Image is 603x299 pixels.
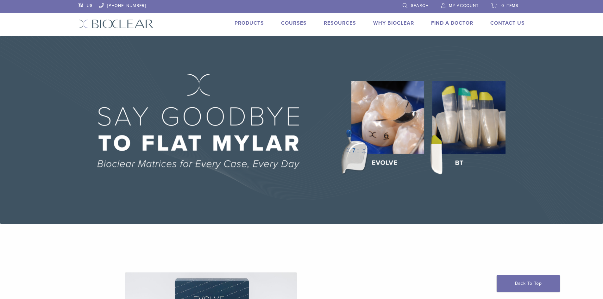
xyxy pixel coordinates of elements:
[373,20,414,26] a: Why Bioclear
[235,20,264,26] a: Products
[281,20,307,26] a: Courses
[411,3,429,8] span: Search
[431,20,473,26] a: Find A Doctor
[79,19,154,28] img: Bioclear
[449,3,479,8] span: My Account
[490,20,525,26] a: Contact Us
[501,3,518,8] span: 0 items
[324,20,356,26] a: Resources
[497,275,560,292] a: Back To Top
